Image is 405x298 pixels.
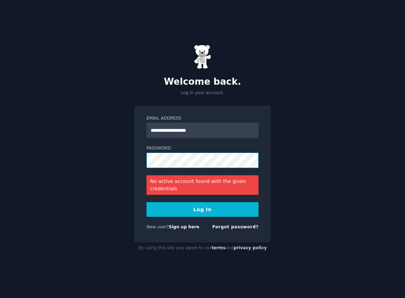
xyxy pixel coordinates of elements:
[146,115,259,122] label: Email Address
[146,175,259,195] div: No active account found with the given credentials
[212,245,225,250] a: terms
[146,145,259,152] label: Password
[169,224,199,229] a: Sign up here
[146,224,169,229] span: New user?
[194,45,211,69] img: Gummy Bear
[146,202,259,217] button: Log In
[134,243,271,254] div: By using this site you agree to our and
[233,245,267,250] a: privacy policy
[134,90,271,96] p: Log in your account.
[134,76,271,87] h2: Welcome back.
[212,224,259,229] a: Forgot password?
